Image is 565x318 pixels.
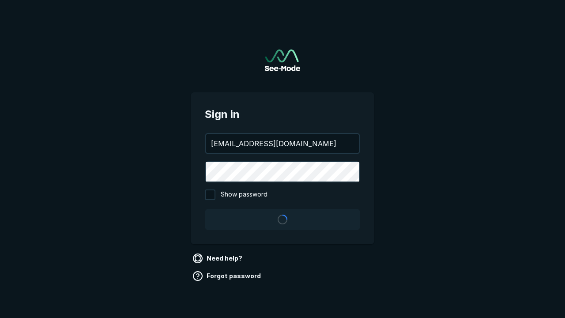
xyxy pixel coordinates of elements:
a: Need help? [191,251,246,265]
span: Show password [221,189,267,200]
a: Forgot password [191,269,264,283]
img: See-Mode Logo [265,49,300,71]
input: your@email.com [206,134,359,153]
a: Go to sign in [265,49,300,71]
span: Sign in [205,106,360,122]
